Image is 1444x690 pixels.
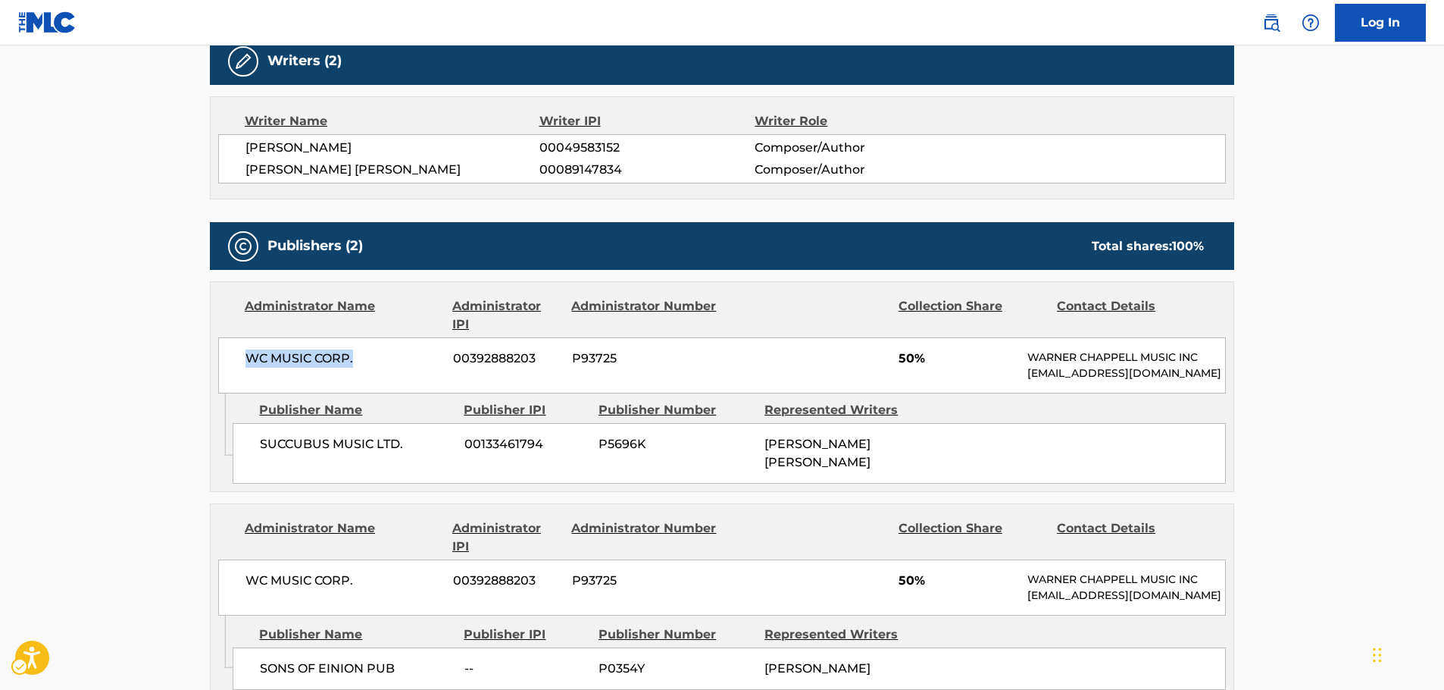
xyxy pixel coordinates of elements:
div: Collection Share [899,519,1045,556]
img: search [1262,14,1280,32]
span: 100 % [1172,239,1204,253]
span: P0354Y [599,660,753,678]
p: [EMAIL_ADDRESS][DOMAIN_NAME] [1027,588,1225,604]
h5: Writers (2) [267,52,342,70]
span: 00392888203 [453,350,561,368]
span: 00049583152 [539,139,755,157]
span: 00089147834 [539,161,755,179]
img: MLC Logo [18,11,77,33]
span: P93725 [572,572,719,590]
span: WC MUSIC CORP. [245,350,442,368]
img: Publishers [234,237,252,256]
div: Publisher Name [259,626,452,644]
div: Publisher Number [599,626,753,644]
iframe: Hubspot Iframe [1368,617,1444,690]
span: 00392888203 [453,572,561,590]
a: Log In [1335,4,1426,42]
div: Writer IPI [539,112,755,130]
img: help [1302,14,1320,32]
img: Writers [234,52,252,71]
span: Composer/Author [755,139,951,157]
span: -- [464,660,587,678]
span: SONS OF EINION PUB [260,660,453,678]
div: Contact Details [1057,519,1204,556]
div: Administrator Name [245,519,441,556]
span: Composer/Author [755,161,951,179]
span: 50% [899,350,1016,368]
div: Administrator Number [571,519,718,556]
span: [PERSON_NAME] [PERSON_NAME] [764,437,870,469]
span: 00133461794 [464,435,587,453]
span: P93725 [572,350,719,368]
div: Publisher IPI [464,401,587,419]
div: Administrator IPI [452,297,560,334]
span: [PERSON_NAME] [PERSON_NAME] [245,161,539,179]
p: WARNER CHAPPELL MUSIC INC [1027,350,1225,365]
div: Publisher IPI [464,626,587,644]
div: Administrator Name [245,297,441,334]
p: [EMAIL_ADDRESS][DOMAIN_NAME] [1027,365,1225,381]
div: Chat Widget [1368,617,1444,690]
span: WC MUSIC CORP. [245,572,442,590]
div: Publisher Number [599,401,753,419]
span: 50% [899,572,1016,590]
p: WARNER CHAPPELL MUSIC INC [1027,572,1225,588]
div: Collection Share [899,297,1045,334]
div: Drag [1373,632,1382,678]
h5: Publishers (2) [267,237,363,255]
div: Represented Writers [764,401,919,419]
div: Administrator IPI [452,519,560,556]
div: Administrator Number [571,297,718,334]
div: Total shares: [1092,237,1204,256]
div: Writer Name [245,112,539,130]
span: SUCCUBUS MUSIC LTD. [260,435,453,453]
div: Writer Role [755,112,951,130]
div: Publisher Name [259,401,452,419]
div: Contact Details [1057,297,1204,334]
span: [PERSON_NAME] [764,661,870,676]
span: P5696K [599,435,753,453]
span: [PERSON_NAME] [245,139,539,157]
div: Represented Writers [764,626,919,644]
